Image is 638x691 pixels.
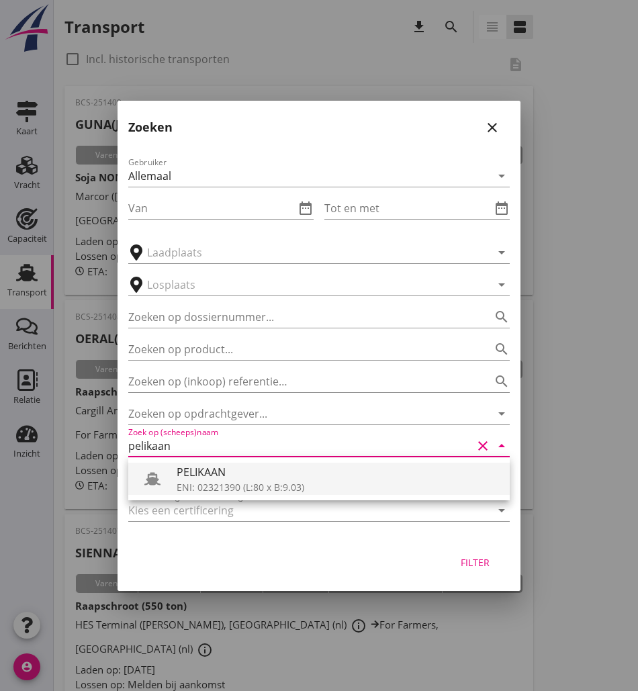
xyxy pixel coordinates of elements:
[128,197,295,219] input: Van
[147,242,472,263] input: Laadplaats
[445,551,504,575] button: Filter
[324,197,491,219] input: Tot en met
[494,341,510,357] i: search
[128,118,173,136] h2: Zoeken
[494,373,510,389] i: search
[128,435,472,457] input: Zoek op (scheeps)naam
[128,170,171,182] div: Allemaal
[147,274,472,295] input: Losplaats
[456,555,494,569] div: Filter
[177,480,499,494] div: ENI: 02321390 (L:80 x B:9.03)
[484,120,500,136] i: close
[494,309,510,325] i: search
[177,464,499,480] div: PELIKAAN
[128,338,472,360] input: Zoeken op product...
[494,438,510,454] i: arrow_drop_down
[475,438,491,454] i: clear
[494,168,510,184] i: arrow_drop_down
[298,200,314,216] i: date_range
[494,406,510,422] i: arrow_drop_down
[128,403,472,424] input: Zoeken op opdrachtgever...
[128,306,472,328] input: Zoeken op dossiernummer...
[494,244,510,261] i: arrow_drop_down
[494,502,510,518] i: arrow_drop_down
[128,371,472,392] input: Zoeken op (inkoop) referentie…
[494,200,510,216] i: date_range
[494,277,510,293] i: arrow_drop_down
